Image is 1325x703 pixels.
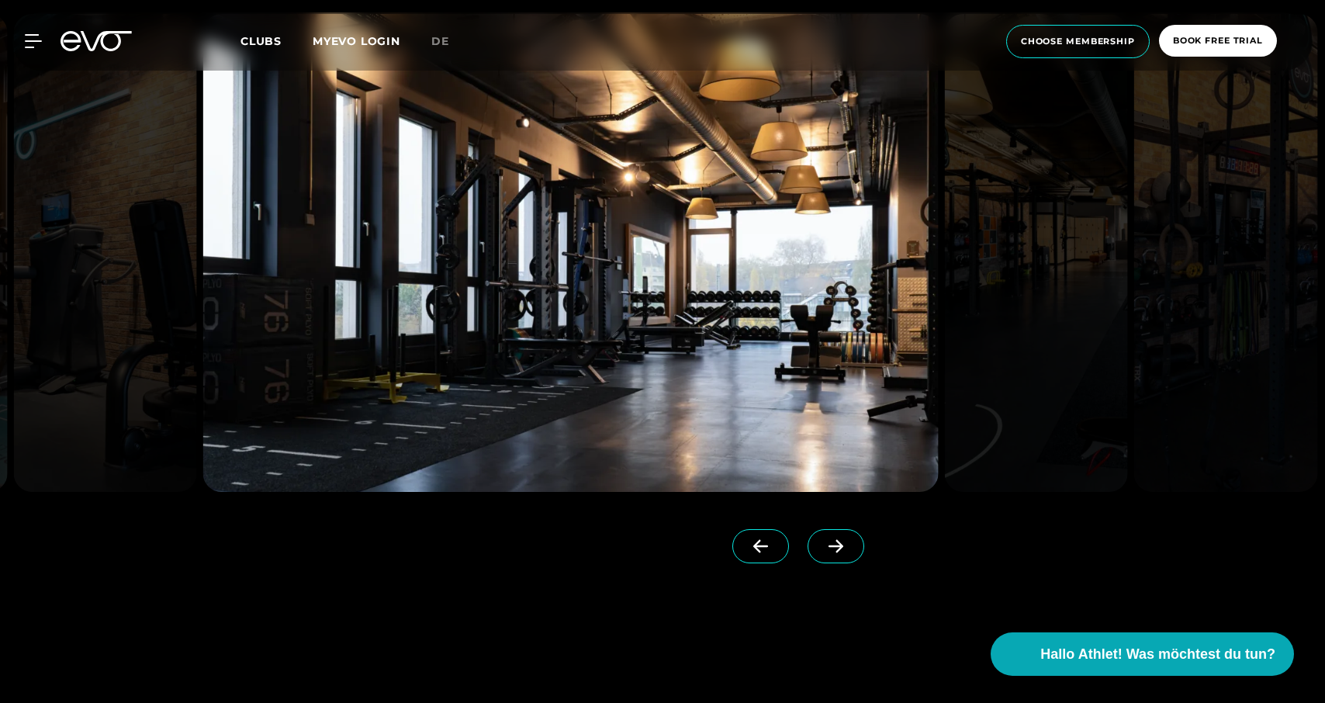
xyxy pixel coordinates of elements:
img: evofitness [944,14,1128,492]
a: MYEVO LOGIN [313,34,400,48]
span: book free trial [1173,34,1263,47]
img: evofitness [203,14,938,492]
span: choose membership [1021,35,1135,48]
a: de [431,33,468,50]
span: Hallo Athlet! Was möchtest du tun? [1040,644,1275,665]
a: Clubs [240,33,313,48]
a: choose membership [1002,25,1154,58]
button: Hallo Athlet! Was möchtest du tun? [991,632,1294,676]
span: de [431,34,449,48]
img: evofitness [1134,14,1318,492]
a: book free trial [1154,25,1282,58]
img: evofitness [13,14,197,492]
span: Clubs [240,34,282,48]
